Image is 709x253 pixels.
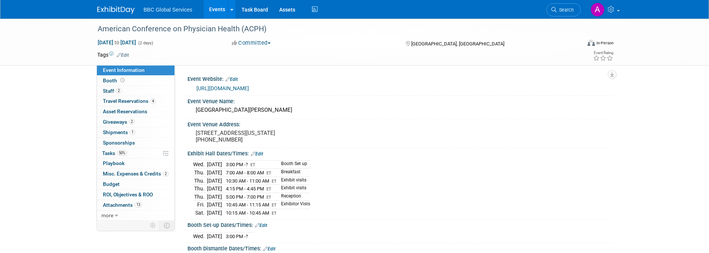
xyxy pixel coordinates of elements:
[272,211,277,216] span: ET
[207,232,222,240] td: [DATE]
[277,201,310,209] td: Exhibitor Vists
[267,195,271,200] span: ET
[277,193,310,201] td: Reception
[207,201,222,209] td: [DATE]
[267,187,271,192] span: ET
[277,177,310,185] td: Exhibit visits
[97,39,136,46] span: [DATE] [DATE]
[193,209,207,216] td: Sat.
[97,148,174,158] a: Tasks50%
[150,98,156,104] span: 4
[97,158,174,168] a: Playbook
[226,178,269,184] span: 10:30 AM - 11:00 AM
[188,73,612,83] div: Event Website:
[207,193,222,201] td: [DATE]
[226,186,264,192] span: 4:15 PM - 4:45 PM
[97,65,174,75] a: Event Information
[97,76,174,86] a: Booth
[193,232,207,240] td: Wed.
[160,221,175,230] td: Toggle Event Tabs
[103,181,120,187] span: Budget
[251,151,263,156] a: Edit
[138,41,153,45] span: (2 days)
[193,193,207,201] td: Thu.
[255,223,267,228] a: Edit
[250,162,255,167] span: ET
[207,209,222,216] td: [DATE]
[537,39,614,50] div: Event Format
[590,3,605,17] img: Alex Corrigan
[263,246,275,252] a: Edit
[272,179,277,184] span: ET
[135,202,142,208] span: 13
[103,108,147,114] span: Asset Reservations
[130,129,135,135] span: 1
[103,67,145,73] span: Event Information
[196,85,249,91] a: [URL][DOMAIN_NAME]
[97,169,174,179] a: Misc. Expenses & Credits2
[103,192,153,197] span: ROI, Objectives & ROO
[196,130,356,143] pre: [STREET_ADDRESS][US_STATE] [PHONE_NUMBER]
[272,203,277,208] span: ET
[188,148,612,158] div: Exhibit Hall Dates/Times:
[277,185,310,193] td: Exhibit visits
[188,243,612,253] div: Booth Dismantle Dates/Times:
[97,86,174,96] a: Staff2
[117,150,127,156] span: 50%
[117,53,129,58] a: Edit
[97,127,174,137] a: Shipments1
[97,179,174,189] a: Budget
[193,104,606,116] div: [GEOGRAPHIC_DATA][PERSON_NAME]
[226,234,248,239] span: 3:00 PM -
[246,234,248,239] span: ?
[97,117,174,127] a: Giveaways2
[246,162,248,167] span: ?
[226,202,269,208] span: 10:45 AM - 11:15 AM
[226,194,264,200] span: 5:00 PM - 7:00 PM
[546,3,581,16] a: Search
[277,169,310,177] td: Breakfast
[97,200,174,210] a: Attachments13
[129,119,135,124] span: 2
[229,39,274,47] button: Committed
[596,40,614,46] div: In-Person
[103,78,126,83] span: Booth
[97,51,129,58] td: Tags
[102,150,127,156] span: Tasks
[226,170,264,175] span: 7:00 AM - 8:00 AM
[103,119,135,125] span: Giveaways
[193,201,207,209] td: Fri.
[103,171,168,177] span: Misc. Expenses & Credits
[193,169,207,177] td: Thu.
[411,41,504,47] span: [GEOGRAPHIC_DATA], [GEOGRAPHIC_DATA]
[226,162,249,167] span: 3:00 PM -
[95,22,570,36] div: American Conference on Physician Health (ACPH)
[144,7,192,13] span: BBC Global Services
[101,212,113,218] span: more
[163,171,168,177] span: 2
[226,210,269,216] span: 10:15 AM - 10:45 AM
[207,185,222,193] td: [DATE]
[97,211,174,221] a: more
[116,88,122,94] span: 2
[103,160,125,166] span: Playbook
[226,77,238,82] a: Edit
[188,219,612,229] div: Booth Set-up Dates/Times:
[193,177,207,185] td: Thu.
[587,40,595,46] img: Format-Inperson.png
[207,177,222,185] td: [DATE]
[267,171,271,175] span: ET
[97,190,174,200] a: ROI, Objectives & ROO
[193,185,207,193] td: Thu.
[103,88,122,94] span: Staff
[593,51,613,55] div: Event Rating
[188,96,612,105] div: Event Venue Name:
[207,161,222,169] td: [DATE]
[277,161,310,169] td: Booth Set up
[97,107,174,117] a: Asset Reservations
[97,96,174,106] a: Travel Reservations4
[119,78,126,83] span: Booth not reserved yet
[113,39,120,45] span: to
[146,221,160,230] td: Personalize Event Tab Strip
[207,169,222,177] td: [DATE]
